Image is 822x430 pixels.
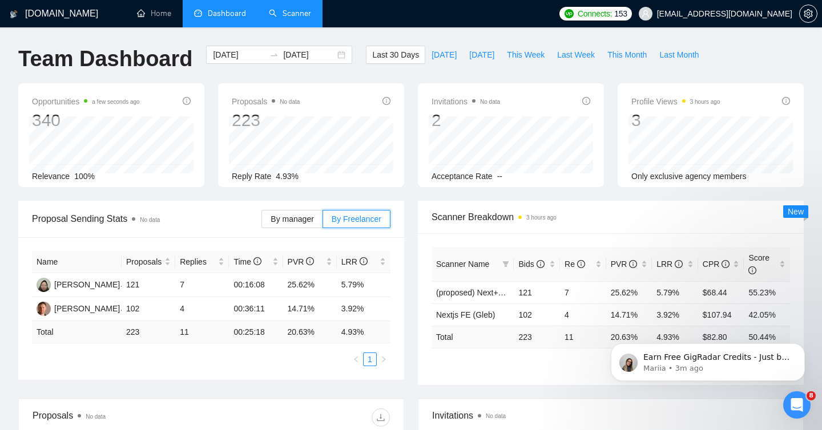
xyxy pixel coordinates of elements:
[269,50,279,59] span: to
[382,97,390,105] span: info-circle
[283,297,337,321] td: 14.71%
[232,95,300,108] span: Proposals
[560,281,606,303] td: 7
[514,326,560,348] td: 223
[606,303,652,326] td: 14.71%
[432,95,500,108] span: Invitations
[175,297,229,321] td: 4
[37,303,120,313] a: GS[PERSON_NAME]
[175,273,229,297] td: 7
[607,48,647,61] span: This Month
[432,172,493,181] span: Acceptance Rate
[363,352,377,366] li: 1
[656,259,683,269] span: LRR
[233,257,261,266] span: Time
[283,48,335,61] input: End date
[652,281,698,303] td: 5.79%
[372,413,389,422] span: download
[436,310,495,319] a: Nextjs FE (Gleb)
[229,321,283,343] td: 00:25:18
[33,408,211,427] div: Proposals
[37,279,120,289] a: TZ[PERSON_NAME]
[208,9,246,18] span: Dashboard
[690,99,720,105] time: 3 hours ago
[175,251,229,273] th: Replies
[629,260,637,268] span: info-circle
[32,109,140,131] div: 340
[372,408,390,427] button: download
[122,297,175,321] td: 102
[744,303,790,326] td: 42.05%
[807,391,816,400] span: 8
[432,326,514,348] td: Total
[280,99,300,105] span: No data
[337,273,390,297] td: 5.79%
[507,48,545,61] span: This Week
[652,303,698,326] td: 3.92%
[337,321,390,343] td: 4.93 %
[283,321,337,343] td: 20.63 %
[37,278,51,292] img: TZ
[229,273,283,297] td: 00:16:08
[18,46,192,72] h1: Team Dashboard
[698,281,744,303] td: $68.44
[37,302,51,316] img: GS
[432,408,789,423] span: Invitations
[32,212,261,226] span: Proposal Sending Stats
[332,214,381,224] span: By Freelancer
[349,352,363,366] li: Previous Page
[436,288,546,297] a: (proposed) Next+React (Taras)
[432,48,457,61] span: [DATE]
[537,260,545,268] span: info-circle
[800,9,817,18] span: setting
[271,214,313,224] span: By manager
[122,321,175,343] td: 223
[74,172,95,181] span: 100%
[631,109,720,131] div: 3
[432,109,500,131] div: 2
[194,9,202,17] span: dashboard
[366,46,425,64] button: Last 30 Days
[497,172,502,181] span: --
[675,260,683,268] span: info-circle
[288,257,315,266] span: PVR
[32,95,140,108] span: Opportunities
[594,319,822,399] iframe: Intercom notifications message
[32,251,122,273] th: Name
[32,172,70,181] span: Relevance
[353,356,360,363] span: left
[502,261,509,267] span: filter
[175,321,229,343] td: 11
[582,97,590,105] span: info-circle
[606,281,652,303] td: 25.62%
[54,278,120,291] div: [PERSON_NAME]
[631,172,747,181] span: Only exclusive agency members
[799,5,817,23] button: setting
[122,251,175,273] th: Proposals
[213,48,265,61] input: Start date
[514,281,560,303] td: 121
[518,259,544,269] span: Bids
[337,297,390,321] td: 3.92%
[137,9,171,18] a: homeHome
[486,413,506,419] span: No data
[276,172,299,181] span: 4.93%
[601,46,653,64] button: This Month
[341,257,368,266] span: LRR
[565,259,585,269] span: Re
[364,353,376,366] a: 1
[551,46,601,64] button: Last Week
[653,46,705,64] button: Last Month
[463,46,501,64] button: [DATE]
[560,303,606,326] td: 4
[92,99,139,105] time: a few seconds ago
[360,257,368,265] span: info-circle
[126,255,162,268] span: Proposals
[480,99,500,105] span: No data
[183,97,191,105] span: info-circle
[10,5,18,23] img: logo
[349,352,363,366] button: left
[232,172,271,181] span: Reply Rate
[269,9,311,18] a: searchScanner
